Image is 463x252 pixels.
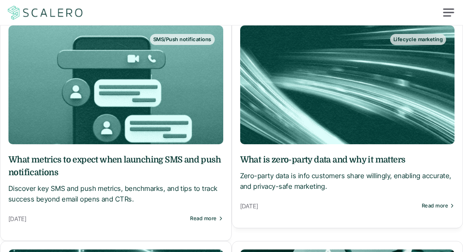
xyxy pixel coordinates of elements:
a: SMS/Push notifications [8,25,223,144]
a: Read more [190,216,223,221]
a: Lifecycle marketing [240,25,455,144]
p: Discover key SMS and push metrics, benchmarks, and tips to track success beyond email opens and C... [8,183,223,205]
a: Read more [422,203,455,209]
a: What metrics to expect when launching SMS and push notificationsDiscover key SMS and push metrics... [8,154,223,205]
p: SMS/Push notifications [153,36,211,42]
p: [DATE] [240,201,418,211]
p: Lifecycle marketing [394,36,443,42]
p: Zero-party data is info customers share willingly, enabling accurate, and privacy-safe marketing. [240,171,455,192]
img: Scalero company logo [6,5,84,21]
a: What is zero-party data and why it mattersZero-party data is info customers share willingly, enab... [240,154,455,192]
p: Read more [190,216,216,221]
h5: What metrics to expect when launching SMS and push notifications [8,154,223,179]
p: Read more [422,203,448,209]
h5: What is zero-party data and why it matters [240,154,455,166]
a: Scalero company logo [6,5,84,20]
p: [DATE] [8,213,186,224]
